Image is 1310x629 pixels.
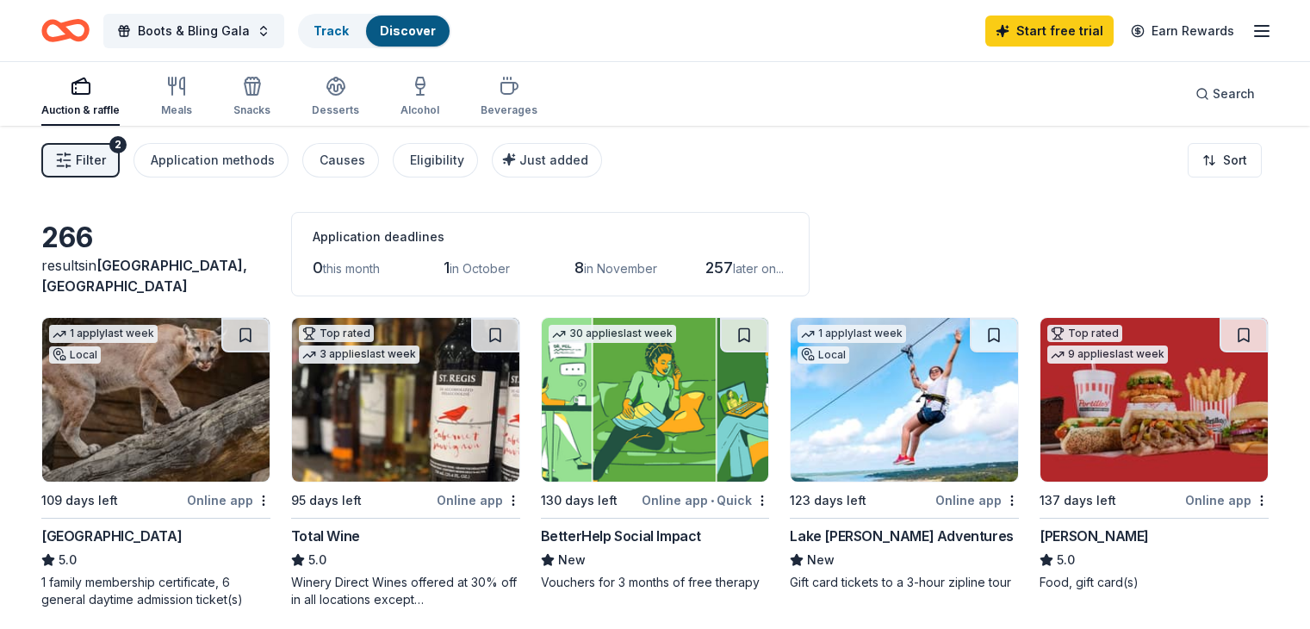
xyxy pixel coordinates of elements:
[320,150,365,171] div: Causes
[733,261,784,276] span: later on...
[1185,489,1269,511] div: Online app
[41,255,270,296] div: results
[935,489,1019,511] div: Online app
[393,143,478,177] button: Eligibility
[109,136,127,153] div: 2
[790,490,866,511] div: 123 days left
[541,574,770,591] div: Vouchers for 3 months of free therapy
[133,143,289,177] button: Application methods
[302,143,379,177] button: Causes
[400,69,439,126] button: Alcohol
[1040,318,1268,482] img: Image for Portillo's
[1040,574,1269,591] div: Food, gift card(s)
[1047,346,1168,364] div: 9 applies last week
[1057,550,1075,570] span: 5.0
[41,69,120,126] button: Auction & raffle
[1182,77,1269,111] button: Search
[790,574,1019,591] div: Gift card tickets to a 3-hour zipline tour
[541,526,701,546] div: BetterHelp Social Impact
[1040,317,1269,591] a: Image for Portillo'sTop rated9 applieslast week137 days leftOnline app[PERSON_NAME]5.0Food, gift ...
[41,221,270,255] div: 266
[41,574,270,608] div: 1 family membership certificate, 6 general daytime admission ticket(s)
[161,103,192,117] div: Meals
[291,317,520,608] a: Image for Total WineTop rated3 applieslast week95 days leftOnline appTotal Wine5.0Winery Direct W...
[41,257,247,295] span: [GEOGRAPHIC_DATA], [GEOGRAPHIC_DATA]
[519,153,588,167] span: Just added
[308,550,326,570] span: 5.0
[1188,143,1262,177] button: Sort
[299,325,374,342] div: Top rated
[711,494,714,508] span: •
[444,258,450,277] span: 1
[291,574,520,608] div: Winery Direct Wines offered at 30% off in all locations except [GEOGRAPHIC_DATA], [GEOGRAPHIC_DAT...
[574,258,584,277] span: 8
[541,317,770,591] a: Image for BetterHelp Social Impact30 applieslast week130 days leftOnline app•QuickBetterHelp Soci...
[798,346,849,364] div: Local
[400,103,439,117] div: Alcohol
[410,150,464,171] div: Eligibility
[541,490,618,511] div: 130 days left
[323,261,380,276] span: this month
[233,69,270,126] button: Snacks
[291,526,360,546] div: Total Wine
[1040,526,1149,546] div: [PERSON_NAME]
[49,346,101,364] div: Local
[291,490,362,511] div: 95 days left
[299,346,419,364] div: 3 applies last week
[312,69,359,126] button: Desserts
[790,526,1013,546] div: Lake [PERSON_NAME] Adventures
[791,318,1018,482] img: Image for Lake Travis Zipline Adventures
[1213,84,1255,104] span: Search
[313,227,788,247] div: Application deadlines
[314,23,349,38] a: Track
[41,143,120,177] button: Filter2
[103,14,284,48] button: Boots & Bling Gala
[584,261,657,276] span: in November
[558,550,586,570] span: New
[807,550,835,570] span: New
[138,21,250,41] span: Boots & Bling Gala
[41,257,247,295] span: in
[187,489,270,511] div: Online app
[437,489,520,511] div: Online app
[1040,490,1116,511] div: 137 days left
[151,150,275,171] div: Application methods
[59,550,77,570] span: 5.0
[1047,325,1122,342] div: Top rated
[49,325,158,343] div: 1 apply last week
[1223,150,1247,171] span: Sort
[450,261,510,276] span: in October
[481,69,537,126] button: Beverages
[985,16,1114,47] a: Start free trial
[76,150,106,171] span: Filter
[41,103,120,117] div: Auction & raffle
[798,325,906,343] div: 1 apply last week
[380,23,436,38] a: Discover
[41,526,182,546] div: [GEOGRAPHIC_DATA]
[790,317,1019,591] a: Image for Lake Travis Zipline Adventures1 applylast weekLocal123 days leftOnline appLake [PERSON_...
[292,318,519,482] img: Image for Total Wine
[492,143,602,177] button: Just added
[705,258,733,277] span: 257
[549,325,676,343] div: 30 applies last week
[298,14,451,48] button: TrackDiscover
[233,103,270,117] div: Snacks
[481,103,537,117] div: Beverages
[41,317,270,608] a: Image for Houston Zoo1 applylast weekLocal109 days leftOnline app[GEOGRAPHIC_DATA]5.01 family mem...
[41,490,118,511] div: 109 days left
[312,103,359,117] div: Desserts
[41,10,90,51] a: Home
[1121,16,1245,47] a: Earn Rewards
[42,318,270,482] img: Image for Houston Zoo
[161,69,192,126] button: Meals
[313,258,323,277] span: 0
[542,318,769,482] img: Image for BetterHelp Social Impact
[642,489,769,511] div: Online app Quick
